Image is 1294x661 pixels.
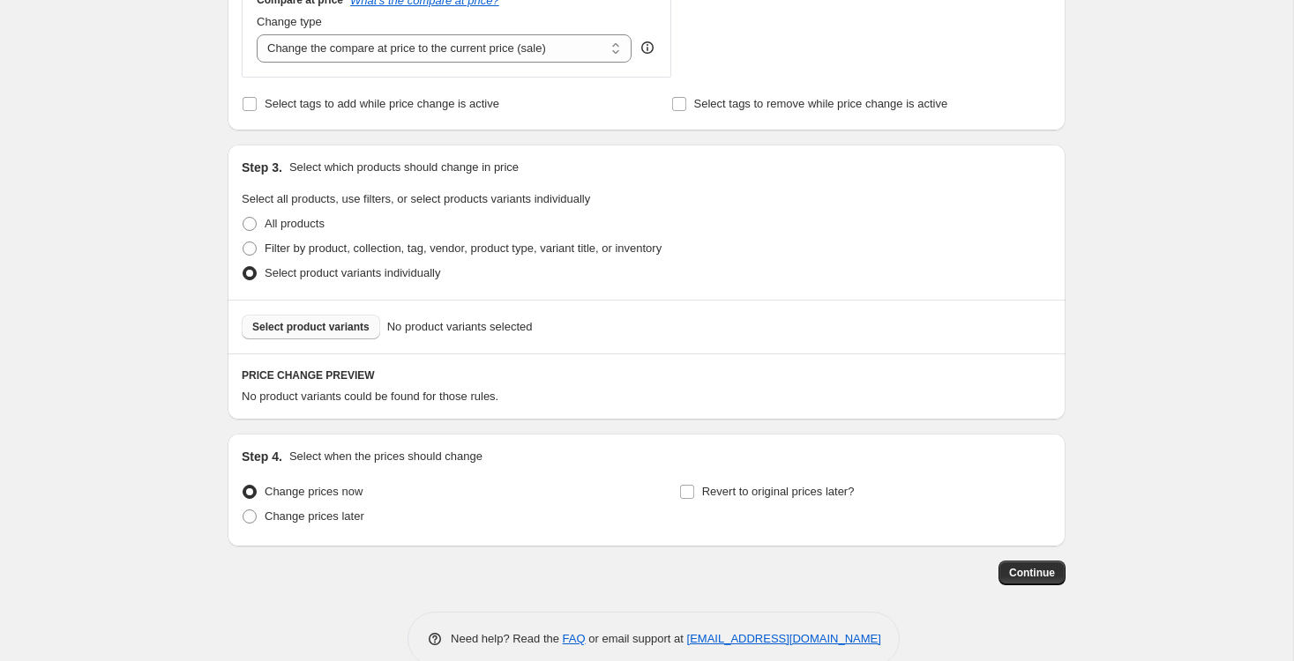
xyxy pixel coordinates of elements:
[586,632,687,645] span: or email support at
[451,632,563,645] span: Need help? Read the
[687,632,881,645] a: [EMAIL_ADDRESS][DOMAIN_NAME]
[242,390,498,403] span: No product variants could be found for those rules.
[1009,566,1055,580] span: Continue
[563,632,586,645] a: FAQ
[242,192,590,205] span: Select all products, use filters, or select products variants individually
[242,159,282,176] h2: Step 3.
[265,509,364,523] span: Change prices later
[252,320,370,334] span: Select product variants
[242,315,380,339] button: Select product variants
[702,485,855,498] span: Revert to original prices later?
[999,561,1066,585] button: Continue
[289,159,519,176] p: Select which products should change in price
[265,241,662,255] span: Filter by product, collection, tag, vendor, product type, variant title, or inventory
[265,266,440,279] span: Select product variants individually
[242,448,282,465] h2: Step 4.
[257,15,322,28] span: Change type
[265,217,325,230] span: All products
[242,368,1051,382] h6: PRICE CHANGE PREVIEW
[265,485,363,498] span: Change prices now
[694,97,948,110] span: Select tags to remove while price change is active
[289,448,482,465] p: Select when the prices should change
[639,39,656,56] div: help
[265,97,499,110] span: Select tags to add while price change is active
[387,318,533,336] span: No product variants selected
